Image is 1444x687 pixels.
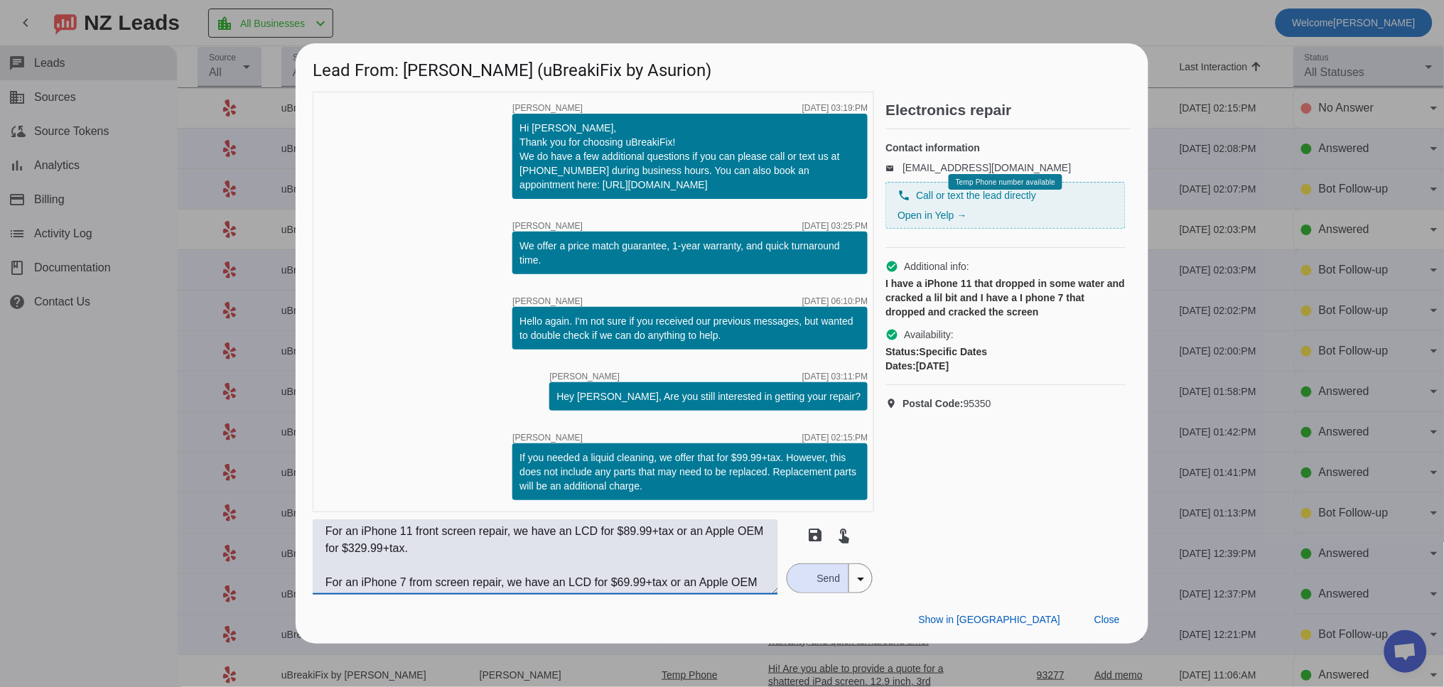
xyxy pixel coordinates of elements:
strong: Dates: [885,360,916,372]
mat-icon: email [885,164,902,171]
div: [DATE] 03:25:PM [802,222,868,230]
span: Show in [GEOGRAPHIC_DATA] [919,614,1060,625]
mat-icon: check_circle [885,260,898,273]
span: [PERSON_NAME] [512,433,583,442]
span: 95350 [902,396,991,411]
div: Specific Dates [885,345,1126,359]
h4: Contact information [885,141,1126,155]
a: [EMAIL_ADDRESS][DOMAIN_NAME] [902,162,1071,173]
div: [DATE] 06:10:PM [802,297,868,305]
strong: Status: [885,346,919,357]
div: I have a iPhone 11 that dropped in some water and cracked a lil bit and I have a I phone 7 that d... [885,276,1126,319]
span: [PERSON_NAME] [512,104,583,112]
div: [DATE] [885,359,1126,373]
mat-icon: save [807,526,824,543]
div: Hey [PERSON_NAME], Are you still interested in getting your repair?​ [556,389,861,404]
mat-icon: phone [898,189,910,202]
h1: Lead From: [PERSON_NAME] (uBreakiFix by Asurion) [296,43,1148,91]
mat-icon: location_on [885,398,902,409]
button: Show in [GEOGRAPHIC_DATA] [907,607,1072,632]
span: [PERSON_NAME] [549,372,620,381]
a: Open in Yelp → [898,210,966,221]
mat-icon: arrow_drop_down [852,570,869,588]
span: Additional info: [904,259,969,274]
span: Close [1094,614,1120,625]
span: [PERSON_NAME] [512,297,583,305]
h2: Electronics repair [885,103,1131,117]
div: [DATE] 03:11:PM [802,372,868,381]
span: Call or text the lead directly [916,188,1036,202]
span: [PERSON_NAME] [512,222,583,230]
span: Availability: [904,328,954,342]
div: We offer a price match guarantee, 1-year warranty, and quick turnaround time.​ [519,239,861,267]
div: If you needed a liquid cleaning, we offer that for $99.99+tax. However, this does not include any... [519,450,861,493]
span: Send [809,564,849,593]
div: Hi [PERSON_NAME], Thank you for choosing uBreakiFix! We do have a few additional questions if you... [519,121,861,192]
button: Close [1083,607,1131,632]
strong: Postal Code: [902,398,964,409]
span: Temp Phone number available [956,178,1055,186]
div: [DATE] 02:15:PM [802,433,868,442]
div: [DATE] 03:19:PM [802,104,868,112]
div: Hello again. I'm not sure if you received our previous messages, but wanted to double check if we... [519,314,861,342]
mat-icon: check_circle [885,328,898,341]
mat-icon: touch_app [836,526,853,543]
